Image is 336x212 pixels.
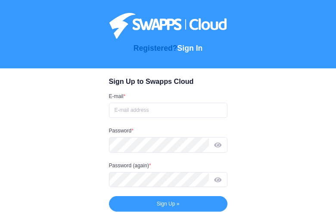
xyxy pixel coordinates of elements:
[109,92,126,100] label: E-mail
[177,44,203,52] a: Sign In
[109,127,134,135] label: Password
[109,13,226,39] img: Swapps Cloud
[109,77,227,86] h1: Sign Up to Swapps Cloud
[109,162,151,169] label: Password (again)
[109,103,227,118] input: E-mail address
[109,196,227,212] button: Sign Up »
